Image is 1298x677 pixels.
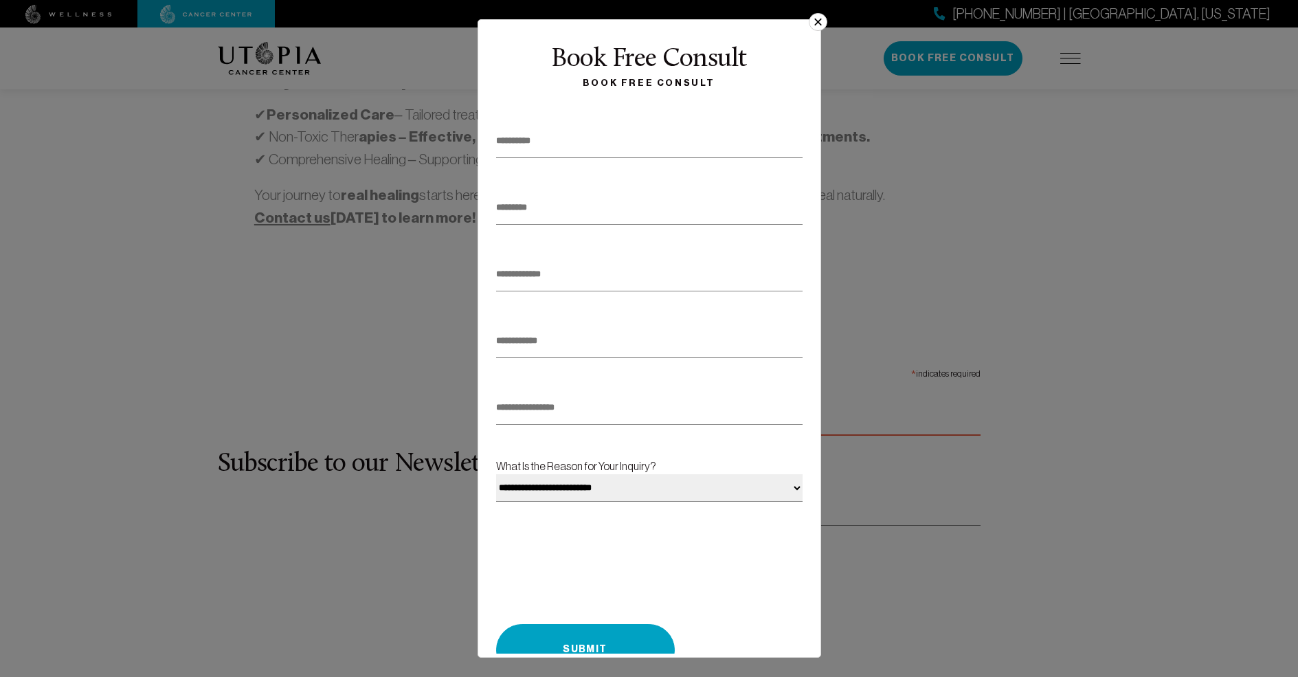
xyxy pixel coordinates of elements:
[493,45,806,74] div: Book Free Consult
[496,535,704,587] iframe: Widget containing checkbox for hCaptcha security challenge
[496,624,675,676] button: Submit
[496,474,803,502] select: What Is the Reason for Your Inquiry?
[493,75,806,91] div: Book Free Consult
[809,13,827,31] button: ×
[496,458,803,524] label: What Is the Reason for Your Inquiry?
